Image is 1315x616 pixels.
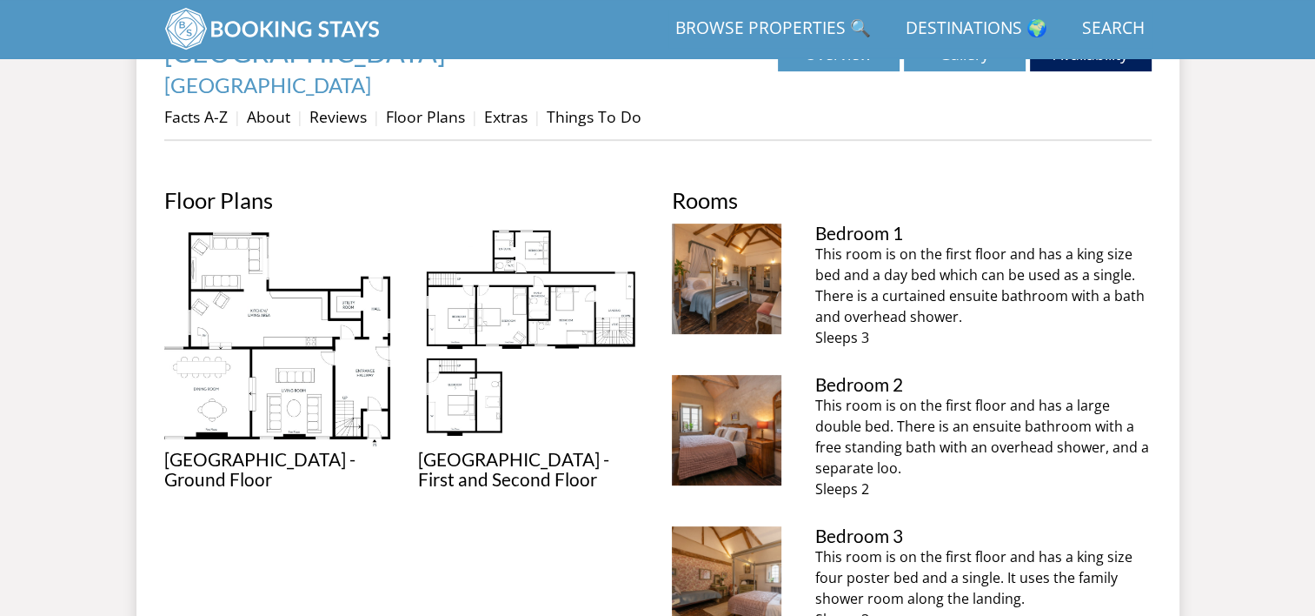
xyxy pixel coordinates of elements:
[899,10,1054,49] a: Destinations 🌍
[164,188,644,212] h2: Floor Plans
[815,244,1151,348] p: This room is on the first floor and has a king size bed and a day bed which can be used as a sing...
[418,450,644,490] h3: [GEOGRAPHIC_DATA] - First and Second Floor
[815,224,1151,244] h3: Bedroom 1
[418,224,644,450] img: Mingleby Manor - First and Second Floor
[672,188,1152,212] h2: Rooms
[815,375,1151,395] h3: Bedroom 2
[164,450,390,490] h3: [GEOGRAPHIC_DATA] - Ground Floor
[484,106,528,127] a: Extras
[164,224,390,450] img: Mingleby Manor - Ground Floor
[672,224,782,334] img: Bedroom 1
[815,526,1151,546] h3: Bedroom 3
[668,10,878,49] a: Browse Properties 🔍
[672,375,782,485] img: Bedroom 2
[164,7,382,50] img: BookingStays
[309,106,367,127] a: Reviews
[247,106,290,127] a: About
[815,395,1151,499] p: This room is on the first floor and has a large double bed. There is an ensuite bathroom with a f...
[1075,10,1152,49] a: Search
[164,72,371,97] a: [GEOGRAPHIC_DATA]
[547,106,641,127] a: Things To Do
[386,106,465,127] a: Floor Plans
[164,106,228,127] a: Facts A-Z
